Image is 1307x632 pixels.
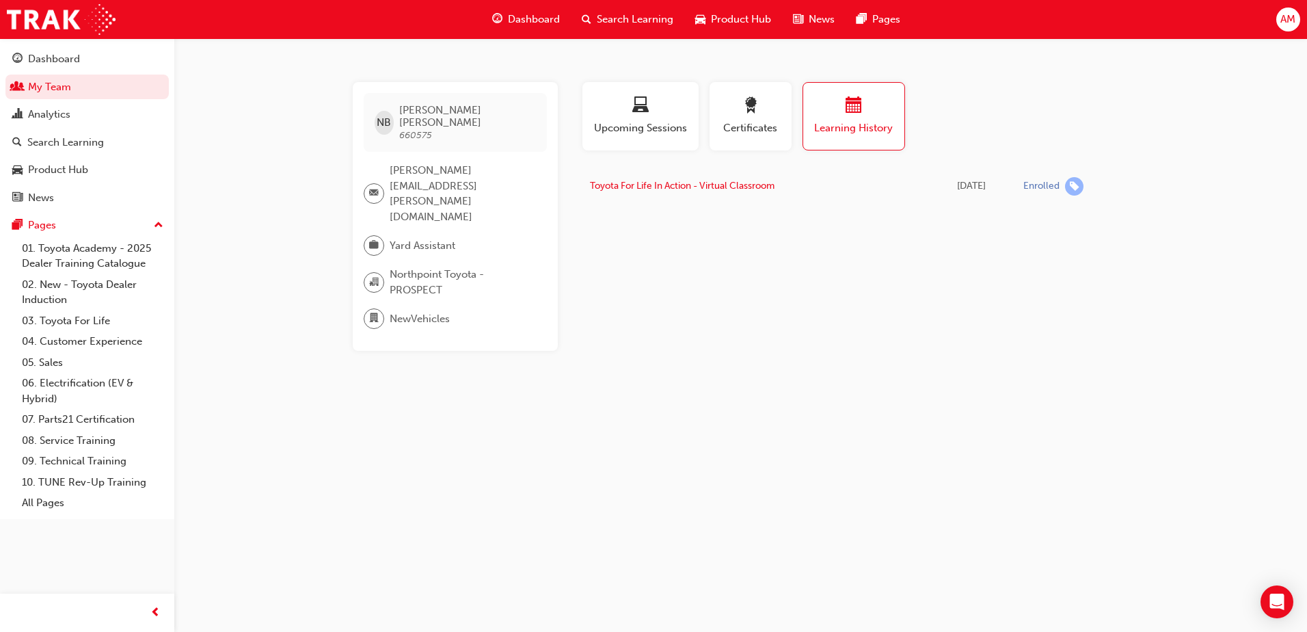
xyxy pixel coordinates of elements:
[481,5,571,34] a: guage-iconDashboard
[16,373,169,409] a: 06. Electrification (EV & Hybrid)
[508,12,560,27] span: Dashboard
[492,11,502,28] span: guage-icon
[571,5,684,34] a: search-iconSearch Learning
[16,311,169,332] a: 03. Toyota For Life
[809,12,835,27] span: News
[16,472,169,493] a: 10. TUNE Rev-Up Training
[16,409,169,430] a: 07. Parts21 Certification
[846,5,911,34] a: pages-iconPages
[742,97,759,116] span: award-icon
[16,451,169,472] a: 09. Technical Training
[872,12,900,27] span: Pages
[582,82,699,150] button: Upcoming Sessions
[593,120,688,136] span: Upcoming Sessions
[16,274,169,311] a: 02. New - Toyota Dealer Induction
[710,82,792,150] button: Certificates
[5,213,169,238] button: Pages
[12,109,23,121] span: chart-icon
[399,129,432,141] span: 660575
[5,75,169,100] a: My Team
[720,120,781,136] span: Certificates
[5,185,169,211] a: News
[12,137,22,149] span: search-icon
[390,163,536,224] span: [PERSON_NAME][EMAIL_ADDRESS][PERSON_NAME][DOMAIN_NAME]
[369,237,379,254] span: briefcase-icon
[1065,177,1083,196] span: learningRecordVerb_ENROLL-icon
[1280,12,1295,27] span: AM
[695,11,705,28] span: car-icon
[16,331,169,352] a: 04. Customer Experience
[16,352,169,373] a: 05. Sales
[5,47,169,72] a: Dashboard
[597,12,673,27] span: Search Learning
[7,4,116,35] img: Trak
[399,104,535,129] span: [PERSON_NAME] [PERSON_NAME]
[813,120,894,136] span: Learning History
[28,218,56,233] div: Pages
[16,430,169,451] a: 08. Service Training
[582,11,591,28] span: search-icon
[377,115,391,131] span: NB
[150,605,161,622] span: prev-icon
[939,179,1003,194] div: Thu Sep 18 2025 11:33:38 GMT+0930 (Australian Central Standard Time)
[12,192,23,205] span: news-icon
[12,220,23,232] span: pages-icon
[390,311,450,327] span: NewVehicles
[632,97,649,116] span: laptop-icon
[5,44,169,213] button: DashboardMy TeamAnalyticsSearch LearningProduct HubNews
[28,107,70,122] div: Analytics
[590,180,774,192] a: Toyota For Life In Action - Virtual Classroom
[28,162,88,178] div: Product Hub
[369,185,379,202] span: email-icon
[857,11,867,28] span: pages-icon
[16,238,169,274] a: 01. Toyota Academy - 2025 Dealer Training Catalogue
[5,157,169,183] a: Product Hub
[390,238,455,254] span: Yard Assistant
[1261,585,1293,618] div: Open Intercom Messenger
[1023,180,1060,193] div: Enrolled
[16,492,169,514] a: All Pages
[1276,8,1300,31] button: AM
[12,53,23,66] span: guage-icon
[12,164,23,176] span: car-icon
[154,217,163,235] span: up-icon
[27,135,104,150] div: Search Learning
[803,82,905,150] button: Learning History
[711,12,771,27] span: Product Hub
[28,190,54,206] div: News
[793,11,803,28] span: news-icon
[369,310,379,328] span: department-icon
[5,130,169,155] a: Search Learning
[684,5,782,34] a: car-iconProduct Hub
[12,81,23,94] span: people-icon
[369,274,379,291] span: organisation-icon
[5,102,169,127] a: Analytics
[28,51,80,67] div: Dashboard
[846,97,862,116] span: calendar-icon
[782,5,846,34] a: news-iconNews
[390,267,536,298] span: Northpoint Toyota - PROSPECT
